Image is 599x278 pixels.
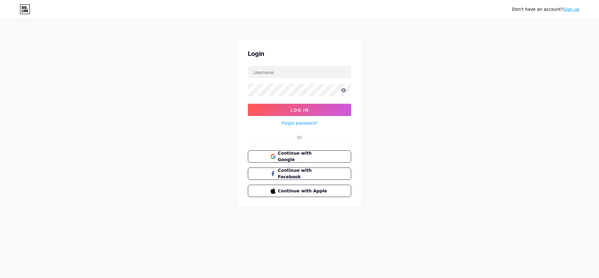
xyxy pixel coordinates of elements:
[278,167,329,180] span: Continue with Facebook
[248,66,351,78] input: Username
[563,7,579,12] a: Sign up
[512,6,579,13] div: Don't have an account?
[297,134,302,141] div: Or
[248,150,351,163] button: Continue with Google
[248,49,351,58] div: Login
[278,150,329,163] span: Continue with Google
[248,168,351,180] button: Continue with Facebook
[291,107,309,113] span: Log In
[248,104,351,116] button: Log In
[282,120,318,126] a: Forgot password?
[278,188,329,194] span: Continue with Apple
[248,185,351,197] button: Continue with Apple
